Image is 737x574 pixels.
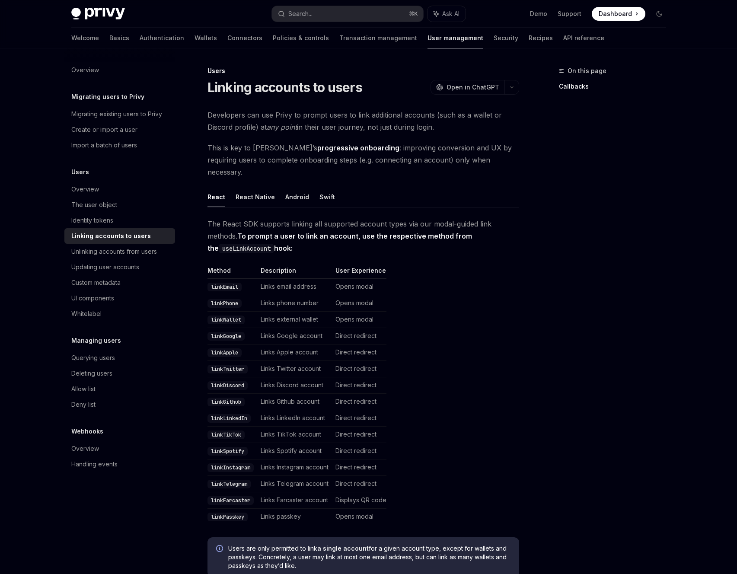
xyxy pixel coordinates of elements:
code: linkEmail [207,283,242,291]
a: Dashboard [592,7,645,21]
a: Basics [109,28,129,48]
a: Overview [64,62,175,78]
h5: Migrating users to Privy [71,92,144,102]
a: Updating user accounts [64,259,175,275]
td: Opens modal [332,312,386,328]
div: The user object [71,200,117,210]
td: Opens modal [332,279,386,295]
a: Import a batch of users [64,137,175,153]
code: linkLinkedIn [207,414,251,423]
button: Android [285,187,309,207]
div: Updating user accounts [71,262,139,272]
td: Direct redirect [332,377,386,394]
a: User management [428,28,483,48]
code: linkPhone [207,299,242,308]
button: React Native [236,187,275,207]
div: Linking accounts to users [71,231,151,241]
td: Direct redirect [332,443,386,459]
code: linkFarcaster [207,496,254,505]
td: Links Telegram account [257,476,332,492]
code: linkGithub [207,398,245,406]
td: Links Spotify account [257,443,332,459]
span: Dashboard [599,10,632,18]
h5: Users [71,167,89,177]
a: UI components [64,290,175,306]
svg: Info [216,545,225,554]
code: linkDiscord [207,381,248,390]
button: Swift [319,187,335,207]
a: The user object [64,197,175,213]
div: Custom metadata [71,277,121,288]
td: Direct redirect [332,476,386,492]
td: Direct redirect [332,344,386,361]
span: This is key to [PERSON_NAME]’s : improving conversion and UX by requiring users to complete onboa... [207,142,519,178]
strong: progressive onboarding [317,143,399,152]
div: Import a batch of users [71,140,137,150]
div: Identity tokens [71,215,113,226]
h5: Webhooks [71,426,103,437]
code: linkTwitter [207,365,248,373]
td: Links Apple account [257,344,332,361]
td: Links LinkedIn account [257,410,332,427]
a: Connectors [227,28,262,48]
code: useLinkAccount [219,244,274,253]
code: linkWallet [207,316,245,324]
td: Links Twitter account [257,361,332,377]
em: any point [267,123,297,131]
div: Handling events [71,459,118,469]
td: Direct redirect [332,427,386,443]
h1: Linking accounts to users [207,80,362,95]
a: Support [558,10,581,18]
button: Toggle dark mode [652,7,666,21]
div: Overview [71,443,99,454]
td: Direct redirect [332,361,386,377]
a: Callbacks [559,80,673,93]
span: Ask AI [442,10,459,18]
a: Handling events [64,456,175,472]
div: Overview [71,65,99,75]
div: Create or import a user [71,124,137,135]
a: API reference [563,28,604,48]
div: Querying users [71,353,115,363]
div: Users [207,67,519,75]
td: Links Google account [257,328,332,344]
span: The React SDK supports linking all supported account types via our modal-guided link methods. [207,218,519,254]
a: Overview [64,182,175,197]
div: Allow list [71,384,96,394]
div: UI components [71,293,114,303]
td: Links phone number [257,295,332,312]
span: Open in ChatGPT [447,83,499,92]
a: Security [494,28,518,48]
button: React [207,187,225,207]
div: Migrating existing users to Privy [71,109,162,119]
span: On this page [568,66,606,76]
h5: Managing users [71,335,121,346]
td: Direct redirect [332,459,386,476]
a: Unlinking accounts from users [64,244,175,259]
td: Links Instagram account [257,459,332,476]
td: Links TikTok account [257,427,332,443]
a: Overview [64,441,175,456]
code: linkTikTok [207,430,245,439]
th: Description [257,266,332,279]
td: Links email address [257,279,332,295]
th: Method [207,266,257,279]
td: Links Farcaster account [257,492,332,509]
span: ⌘ K [409,10,418,17]
code: linkInstagram [207,463,254,472]
a: Transaction management [339,28,417,48]
code: linkApple [207,348,242,357]
a: Linking accounts to users [64,228,175,244]
div: Unlinking accounts from users [71,246,157,257]
span: Developers can use Privy to prompt users to link additional accounts (such as a wallet or Discord... [207,109,519,133]
button: Ask AI [428,6,466,22]
button: Open in ChatGPT [431,80,504,95]
a: Whitelabel [64,306,175,322]
button: Search...⌘K [272,6,423,22]
a: Authentication [140,28,184,48]
td: Links Discord account [257,377,332,394]
img: dark logo [71,8,125,20]
a: Wallets [195,28,217,48]
td: Displays QR code [332,492,386,509]
a: Policies & controls [273,28,329,48]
